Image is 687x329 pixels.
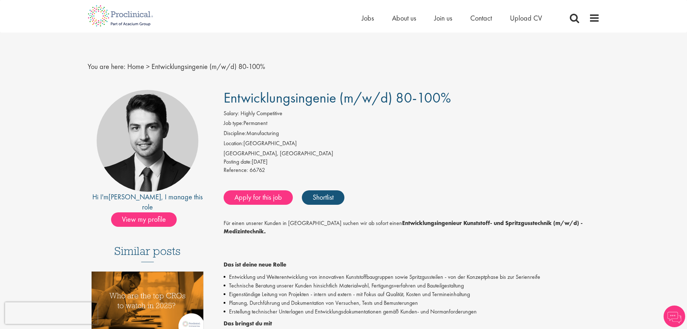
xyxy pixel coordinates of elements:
li: Entwicklung und Weiterentwicklung von innovativen Kunststoffbaugruppen sowie Spritzgussteilen - v... [224,273,600,281]
img: Chatbot [664,306,685,327]
li: Planung, Durchführung und Dokumentation von Versuchen, Tests und Bemusterungen [224,299,600,307]
div: [DATE] [224,158,600,166]
span: Entwicklungsingenie (m/w/d) 80-100% [151,62,265,71]
div: [GEOGRAPHIC_DATA], [GEOGRAPHIC_DATA] [224,150,600,158]
strong: Entwicklungsingenieur Kunststoff- und Spritzgusstechnik (m/w/d) - Medizintechnik. [224,219,583,235]
li: Technische Beratung unserer Kunden hinsichtlich Materialwahl, Fertigungsverfahren und Bauteilgest... [224,281,600,290]
span: Highly Competitive [241,109,282,117]
li: Erstellung technischer Unterlagen und Entwicklungsdokumentationen gemäß Kunden- und Normanforderu... [224,307,600,316]
a: Contact [470,13,492,23]
p: Für einen unserer Kunden in [GEOGRAPHIC_DATA] suchen wir ab sofort einen [224,219,600,269]
span: > [146,62,150,71]
span: 66762 [250,166,265,174]
label: Job type: [224,119,243,127]
span: You are here: [88,62,125,71]
a: Apply for this job [224,190,293,205]
li: Permanent [224,119,600,129]
li: Eigenständige Leitung von Projekten - intern und extern - mit Fokus auf Qualität, Kosten und Term... [224,290,600,299]
span: View my profile [111,212,177,227]
span: Posting date: [224,158,252,165]
strong: Das bringst du mit [224,320,272,327]
label: Reference: [224,166,248,174]
a: View my profile [111,214,184,223]
a: Upload CV [510,13,542,23]
a: Shortlist [302,190,344,205]
img: imeage of recruiter Thomas Wenig [97,90,198,192]
iframe: reCAPTCHA [5,302,97,324]
a: Join us [434,13,452,23]
a: About us [392,13,416,23]
li: Manufacturing [224,129,600,139]
h3: Similar posts [114,245,181,262]
li: [GEOGRAPHIC_DATA] [224,139,600,150]
a: Jobs [362,13,374,23]
div: Hi I'm , I manage this role [88,192,208,212]
strong: Das ist deine neue Rolle [224,261,286,268]
label: Discipline: [224,129,246,138]
span: Entwicklungsingenie (m/w/d) 80-100% [224,88,451,107]
a: breadcrumb link [127,62,144,71]
label: Location: [224,139,243,148]
label: Salary: [224,109,239,118]
a: [PERSON_NAME] [109,192,161,202]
